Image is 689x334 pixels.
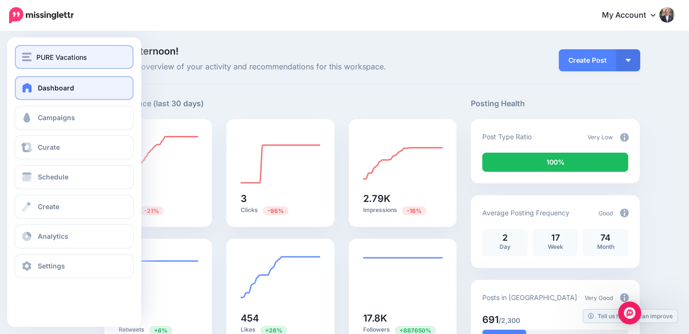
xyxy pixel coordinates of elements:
h5: 46 [119,194,198,203]
span: Analytics [38,232,68,240]
span: Very Good [585,294,613,301]
p: Posts [119,206,198,215]
a: Settings [15,254,133,278]
p: Posts in [GEOGRAPHIC_DATA] [482,292,577,303]
p: Average Posting Frequency [482,207,569,218]
p: Post Type Ratio [482,131,532,142]
img: info-circle-grey.png [620,209,629,217]
h5: 2.79K [363,194,443,203]
h5: 454 [241,313,320,323]
p: 17 [537,234,573,242]
span: /2,300 [499,316,520,324]
img: info-circle-grey.png [620,133,629,142]
h5: 17.8K [363,313,443,323]
img: menu.png [22,53,32,61]
span: Month [597,243,614,250]
p: 74 [588,234,623,242]
span: Good afternoon! [104,45,178,57]
span: Schedule [38,173,68,181]
p: Impressions [363,206,443,215]
img: info-circle-grey.png [620,293,629,302]
div: 100% of your posts in the last 30 days were manually created (i.e. were not from Drip Campaigns o... [482,153,628,172]
div: Open Intercom Messenger [618,301,641,324]
a: Analytics [15,224,133,248]
a: My Account [592,4,675,27]
h5: Performance (last 30 days) [104,98,204,110]
span: Settings [38,262,65,270]
span: Here's an overview of your activity and recommendations for this workspace. [104,61,457,73]
span: PURE Vacations [36,52,87,63]
span: Previous period: 58 [139,206,164,215]
span: Previous period: 3.39K [402,206,426,215]
span: Create [38,202,59,211]
a: Campaigns [15,106,133,130]
p: 2 [487,234,523,242]
a: Curate [15,135,133,159]
h5: 3 [241,194,320,203]
span: Previous period: 70 [263,206,289,215]
span: 691 [482,314,499,325]
a: Schedule [15,165,133,189]
img: Missinglettr [9,7,74,23]
a: Create Post [559,49,616,71]
img: arrow-down-white.png [626,59,631,62]
span: Week [548,243,563,250]
h5: 33 [119,313,198,323]
span: Very Low [588,134,613,141]
button: PURE Vacations [15,45,133,69]
h5: Posting Health [471,98,640,110]
a: Tell us how we can improve [583,310,678,323]
span: Curate [38,143,60,151]
span: Dashboard [38,84,74,92]
a: Dashboard [15,76,133,100]
span: Day [500,243,511,250]
a: Create [15,195,133,219]
span: Campaigns [38,113,75,122]
p: Clicks [241,206,320,215]
span: Good [599,210,613,217]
